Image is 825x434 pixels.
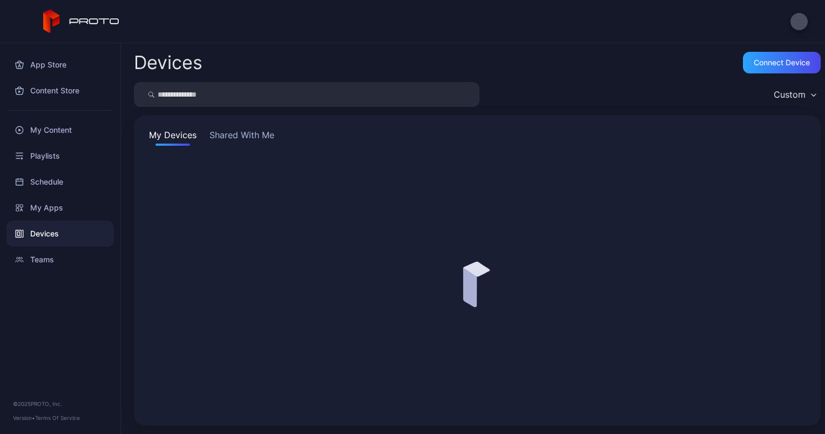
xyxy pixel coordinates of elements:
a: App Store [6,52,114,78]
button: My Devices [147,128,199,146]
a: Schedule [6,169,114,195]
a: Terms Of Service [35,415,80,421]
h2: Devices [134,53,202,72]
a: My Content [6,117,114,143]
span: Version • [13,415,35,421]
a: Playlists [6,143,114,169]
a: My Apps [6,195,114,221]
a: Devices [6,221,114,247]
div: Connect device [754,58,810,67]
a: Teams [6,247,114,273]
button: Shared With Me [207,128,276,146]
div: © 2025 PROTO, Inc. [13,399,107,408]
button: Connect device [743,52,821,73]
div: Custom [774,89,806,100]
a: Content Store [6,78,114,104]
button: Custom [768,82,821,107]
